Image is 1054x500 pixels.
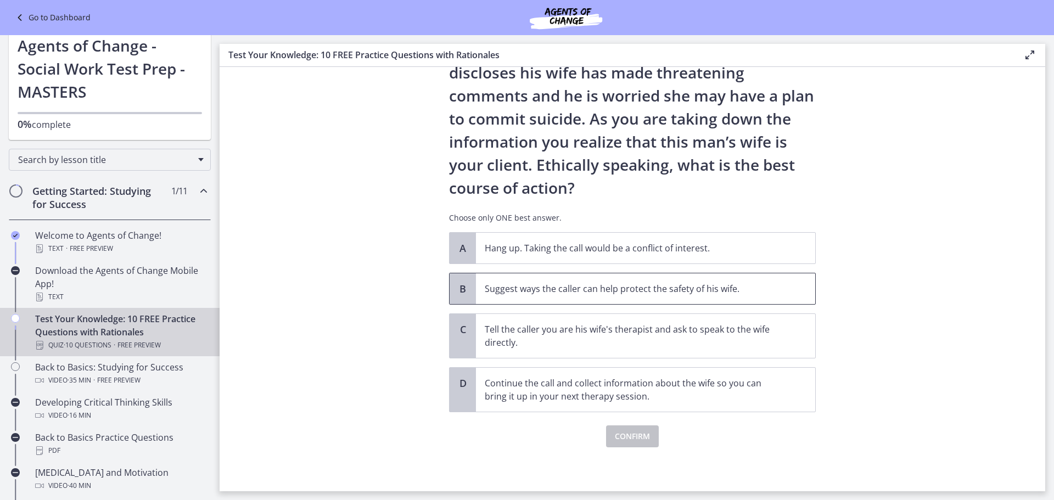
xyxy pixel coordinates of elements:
[456,282,469,295] span: B
[9,149,211,171] div: Search by lesson title
[606,425,659,447] button: Confirm
[68,479,91,492] span: · 40 min
[64,339,111,352] span: · 10 Questions
[35,339,206,352] div: Quiz
[485,377,784,403] p: Continue the call and collect information about the wife so you can bring it up in your next ther...
[485,323,784,349] p: Tell the caller you are his wife's therapist and ask to speak to the wife directly.
[97,374,141,387] span: Free preview
[32,184,166,211] h2: Getting Started: Studying for Success
[485,241,784,255] p: Hang up. Taking the call would be a conflict of interest.
[18,117,202,131] p: complete
[456,323,469,336] span: C
[35,374,206,387] div: Video
[485,282,784,295] p: Suggest ways the caller can help protect the safety of his wife.
[114,339,115,352] span: ·
[13,11,91,24] a: Go to Dashboard
[35,290,206,304] div: Text
[35,396,206,422] div: Developing Critical Thinking Skills
[35,242,206,255] div: Text
[35,312,206,352] div: Test Your Knowledge: 10 FREE Practice Questions with Rationales
[68,409,91,422] span: · 16 min
[456,377,469,390] span: D
[500,4,632,31] img: Agents of Change
[171,184,187,198] span: 1 / 11
[449,212,816,223] p: Choose only ONE best answer.
[456,241,469,255] span: A
[615,430,650,443] span: Confirm
[117,339,161,352] span: Free preview
[35,361,206,387] div: Back to Basics: Studying for Success
[11,231,20,240] i: Completed
[66,242,68,255] span: ·
[35,229,206,255] div: Welcome to Agents of Change!
[70,242,113,255] span: Free preview
[35,431,206,457] div: Back to Basics Practice Questions
[449,15,816,199] p: You are volunteering to work on a crisis hotline. You receive an anonymous call and the caller di...
[35,444,206,457] div: PDF
[68,374,91,387] span: · 35 min
[18,117,32,131] span: 0%
[18,34,202,103] h1: Agents of Change - Social Work Test Prep - MASTERS
[35,264,206,304] div: Download the Agents of Change Mobile App!
[228,48,1006,61] h3: Test Your Knowledge: 10 FREE Practice Questions with Rationales
[35,466,206,492] div: [MEDICAL_DATA] and Motivation
[18,154,193,166] span: Search by lesson title
[35,409,206,422] div: Video
[35,479,206,492] div: Video
[93,374,95,387] span: ·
